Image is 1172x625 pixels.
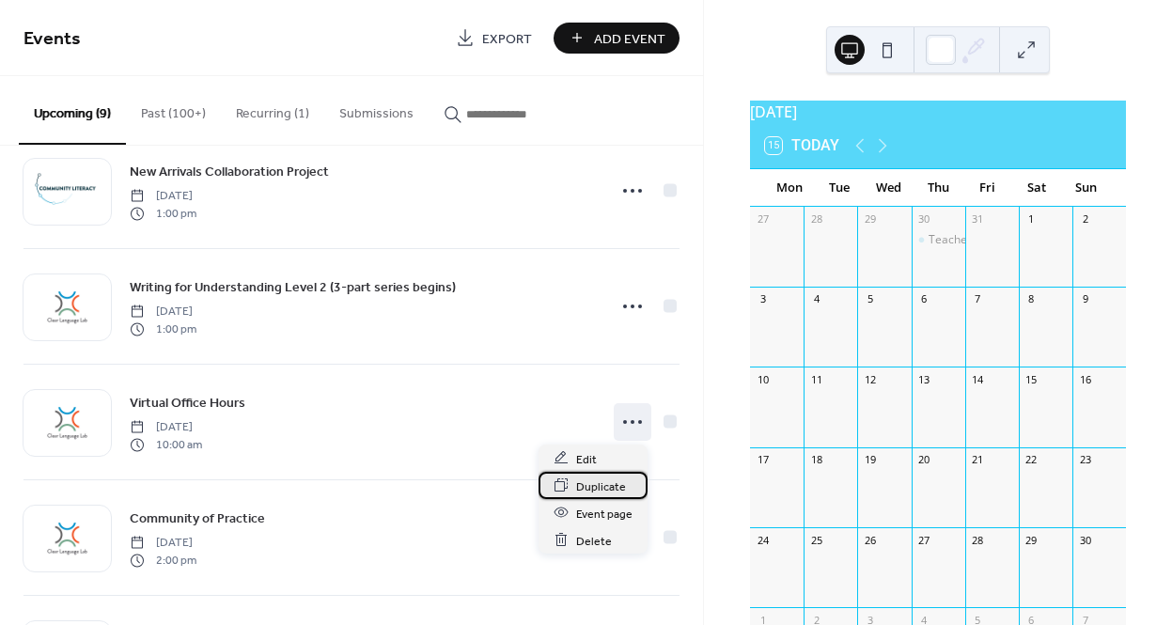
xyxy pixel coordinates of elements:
[756,292,770,306] div: 3
[815,169,865,207] div: Tue
[917,212,931,227] div: 30
[576,477,626,496] span: Duplicate
[863,292,877,306] div: 5
[917,372,931,386] div: 13
[576,449,597,469] span: Edit
[971,292,985,306] div: 7
[750,101,1126,123] div: [DATE]
[221,76,324,143] button: Recurring (1)
[756,533,770,547] div: 24
[130,205,196,222] span: 1:00 pm
[442,23,546,54] a: Export
[971,212,985,227] div: 31
[1078,533,1092,547] div: 30
[971,533,985,547] div: 28
[1078,212,1092,227] div: 2
[130,394,245,414] span: Virtual Office Hours
[1078,453,1092,467] div: 23
[130,188,196,205] span: [DATE]
[324,76,429,143] button: Submissions
[130,419,202,436] span: [DATE]
[126,76,221,143] button: Past (100+)
[130,535,196,552] span: [DATE]
[130,276,456,298] a: Writing for Understanding Level 2 (3-part series begins)
[554,23,680,54] button: Add Event
[914,169,963,207] div: Thu
[758,133,846,159] button: 15Today
[756,453,770,467] div: 17
[130,320,196,337] span: 1:00 pm
[130,304,196,320] span: [DATE]
[1061,169,1111,207] div: Sun
[576,531,612,551] span: Delete
[594,29,665,49] span: Add Event
[929,232,1091,248] div: Teacher Solidarity Study Group
[765,169,815,207] div: Mon
[971,453,985,467] div: 21
[756,212,770,227] div: 27
[130,508,265,529] a: Community of Practice
[809,533,823,547] div: 25
[19,76,126,145] button: Upcoming (9)
[1078,292,1092,306] div: 9
[576,504,633,523] span: Event page
[809,292,823,306] div: 4
[809,372,823,386] div: 11
[917,533,931,547] div: 27
[130,552,196,569] span: 2:00 pm
[1024,372,1039,386] div: 15
[863,372,877,386] div: 12
[130,163,329,182] span: New Arrivals Collaboration Project
[912,232,965,248] div: Teacher Solidarity Study Group
[864,169,914,207] div: Wed
[1024,533,1039,547] div: 29
[809,212,823,227] div: 28
[1024,292,1039,306] div: 8
[863,533,877,547] div: 26
[1024,212,1039,227] div: 1
[482,29,532,49] span: Export
[1078,372,1092,386] div: 16
[23,21,81,57] span: Events
[130,278,456,298] span: Writing for Understanding Level 2 (3-part series begins)
[130,509,265,529] span: Community of Practice
[1024,453,1039,467] div: 22
[917,453,931,467] div: 20
[1012,169,1062,207] div: Sat
[130,436,202,453] span: 10:00 am
[130,161,329,182] a: New Arrivals Collaboration Project
[130,392,245,414] a: Virtual Office Hours
[917,292,931,306] div: 6
[971,372,985,386] div: 14
[756,372,770,386] div: 10
[863,453,877,467] div: 19
[863,212,877,227] div: 29
[809,453,823,467] div: 18
[962,169,1012,207] div: Fri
